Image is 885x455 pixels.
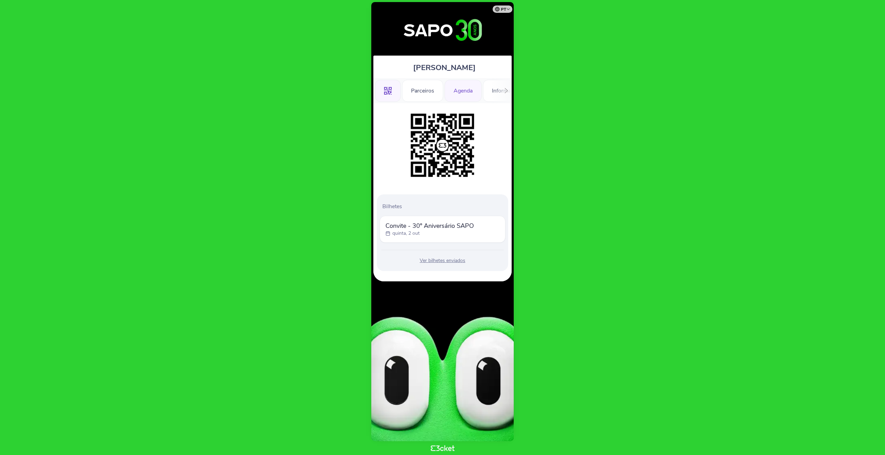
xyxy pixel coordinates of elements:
[380,257,505,264] div: Ver bilhetes enviados
[385,222,474,230] span: Convite - 30º Aniversário SAPO
[483,86,559,94] a: Informações Adicionais
[407,110,478,181] img: 5b568f54302d4e3c9ff5623c1aa6e63c.png
[483,80,559,102] div: Informações Adicionais
[413,62,476,73] span: [PERSON_NAME]
[402,86,443,94] a: Parceiros
[378,9,507,52] img: 30º Aniversário SAPO
[382,203,505,210] p: Bilhetes
[392,230,420,237] p: quinta, 2 out
[445,86,482,94] a: Agenda
[402,80,443,102] div: Parceiros
[445,80,482,102] div: Agenda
